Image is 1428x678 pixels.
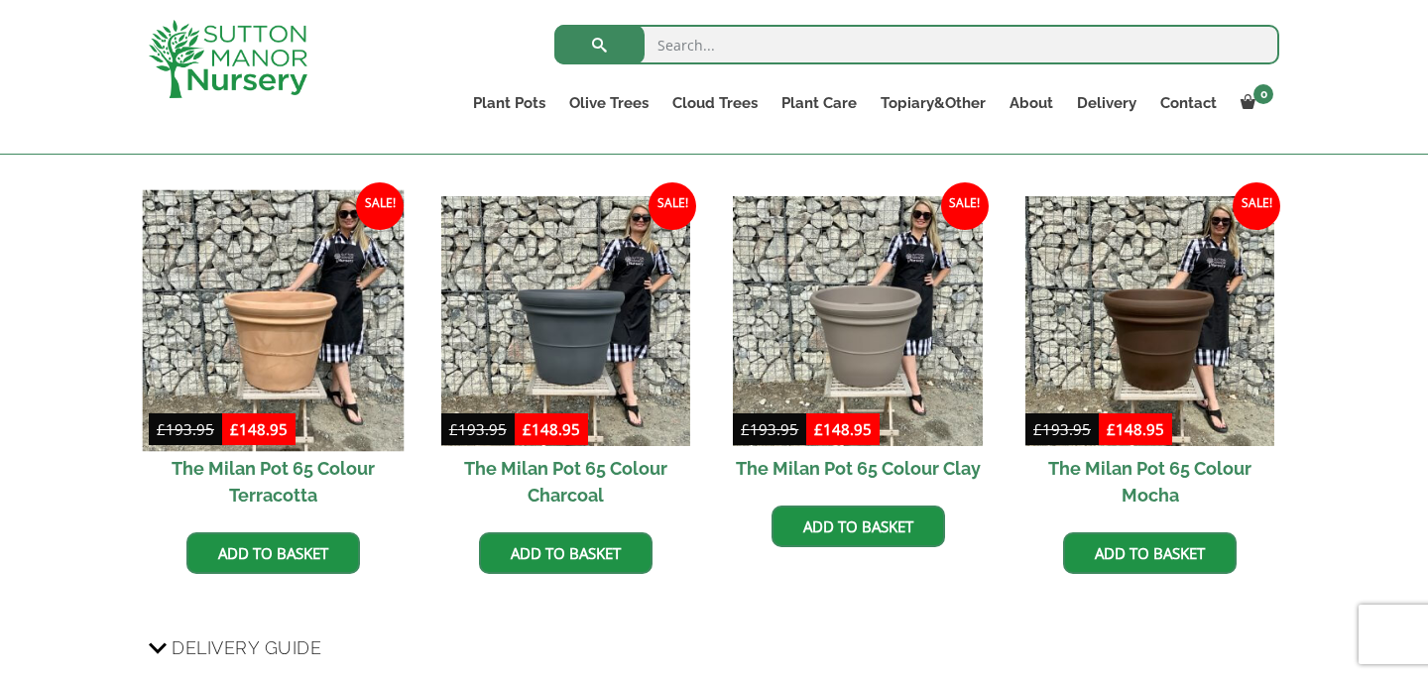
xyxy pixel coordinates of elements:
span: Sale! [356,182,404,230]
span: £ [814,419,823,439]
bdi: 148.95 [814,419,872,439]
img: The Milan Pot 65 Colour Clay [733,196,982,445]
h2: The Milan Pot 65 Colour Clay [733,446,982,491]
span: £ [157,419,166,439]
bdi: 193.95 [449,419,507,439]
a: Add to basket: “The Milan Pot 65 Colour Terracotta” [186,532,360,574]
span: £ [230,419,239,439]
a: Sale! The Milan Pot 65 Colour Mocha [1025,196,1274,516]
span: £ [523,419,532,439]
img: The Milan Pot 65 Colour Charcoal [441,196,690,445]
a: Cloud Trees [660,89,770,117]
a: Topiary&Other [869,89,998,117]
span: £ [1033,419,1042,439]
a: Sale! The Milan Pot 65 Colour Clay [733,196,982,490]
img: logo [149,20,307,98]
h2: The Milan Pot 65 Colour Terracotta [149,446,398,517]
input: Search... [554,25,1279,64]
span: Delivery Guide [172,629,321,666]
a: 0 [1229,89,1279,117]
bdi: 193.95 [1033,419,1091,439]
span: 0 [1253,84,1273,104]
a: Olive Trees [557,89,660,117]
h2: The Milan Pot 65 Colour Charcoal [441,446,690,517]
span: £ [1107,419,1116,439]
span: £ [449,419,458,439]
bdi: 148.95 [523,419,580,439]
a: Sale! The Milan Pot 65 Colour Charcoal [441,196,690,516]
a: Add to basket: “The Milan Pot 65 Colour Clay” [772,506,945,547]
a: Delivery [1065,89,1148,117]
img: The Milan Pot 65 Colour Mocha [1025,196,1274,445]
a: About [998,89,1065,117]
a: Contact [1148,89,1229,117]
bdi: 193.95 [741,419,798,439]
span: £ [741,419,750,439]
a: Plant Pots [461,89,557,117]
h2: The Milan Pot 65 Colour Mocha [1025,446,1274,517]
span: Sale! [649,182,696,230]
bdi: 148.95 [230,419,288,439]
bdi: 193.95 [157,419,214,439]
a: Add to basket: “The Milan Pot 65 Colour Charcoal” [479,532,653,574]
img: The Milan Pot 65 Colour Terracotta [143,190,405,452]
span: Sale! [941,182,989,230]
a: Add to basket: “The Milan Pot 65 Colour Mocha” [1063,532,1237,574]
a: Sale! The Milan Pot 65 Colour Terracotta [149,196,398,516]
span: Sale! [1233,182,1280,230]
bdi: 148.95 [1107,419,1164,439]
a: Plant Care [770,89,869,117]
